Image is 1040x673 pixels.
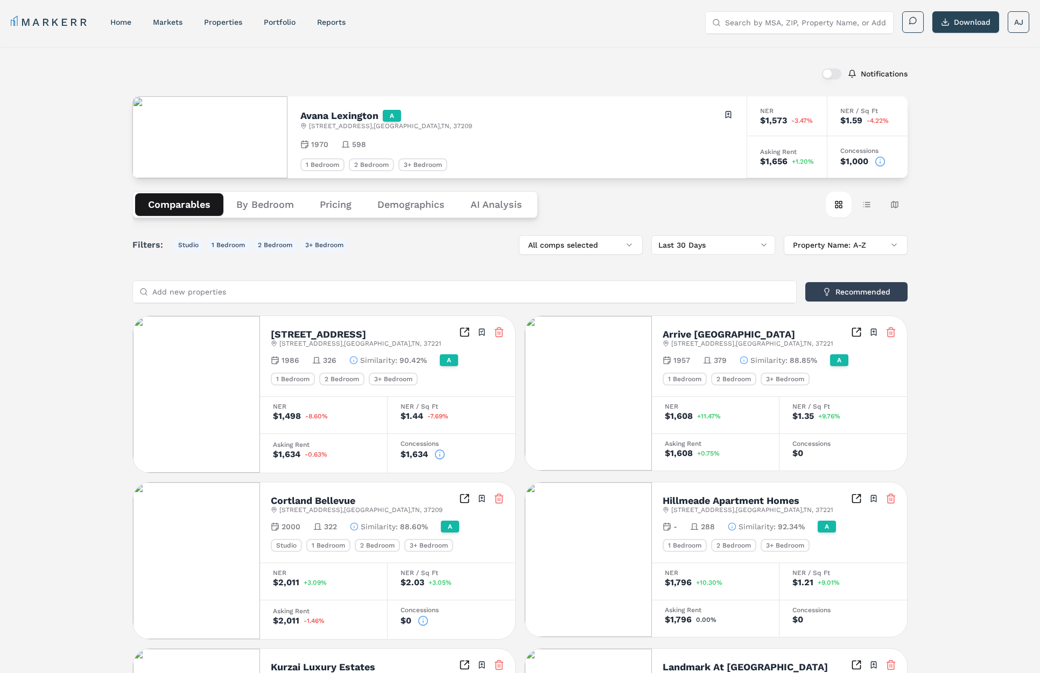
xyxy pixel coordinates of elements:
[304,579,327,586] span: +3.09%
[701,521,715,532] span: 288
[264,18,296,26] a: Portfolio
[282,355,299,366] span: 1986
[697,450,720,457] span: +0.75%
[711,373,756,385] div: 2 Bedroom
[398,158,447,171] div: 3+ Bedroom
[663,330,795,339] h2: Arrive [GEOGRAPHIC_DATA]
[323,355,336,366] span: 326
[311,139,328,150] span: 1970
[818,413,840,419] span: +9.76%
[792,615,803,624] div: $0
[760,157,788,166] div: $1,656
[784,235,908,255] button: Property Name: A-Z
[760,149,814,155] div: Asking Rent
[428,579,452,586] span: +3.05%
[440,354,458,366] div: A
[254,239,297,251] button: 2 Bedroom
[459,660,470,670] a: Inspect Comparables
[273,578,299,587] div: $2,011
[271,373,315,385] div: 1 Bedroom
[792,440,894,447] div: Concessions
[279,339,441,348] span: [STREET_ADDRESS] , [GEOGRAPHIC_DATA] , TN , 37221
[352,139,366,150] span: 598
[271,662,375,672] h2: Kurzai Luxury Estates
[792,412,814,420] div: $1.35
[459,493,470,504] a: Inspect Comparables
[792,449,803,458] div: $0
[714,355,727,366] span: 379
[840,157,868,166] div: $1,000
[790,355,817,366] span: 88.85%
[1014,17,1023,27] span: AJ
[349,158,394,171] div: 2 Bedroom
[760,116,787,125] div: $1,573
[271,330,366,339] h2: [STREET_ADDRESS]
[791,117,813,124] span: -3.47%
[300,111,378,121] h2: Avana Lexington
[207,239,249,251] button: 1 Bedroom
[671,339,833,348] span: [STREET_ADDRESS] , [GEOGRAPHIC_DATA] , TN , 37221
[153,18,182,26] a: markets
[665,570,766,576] div: NER
[761,373,810,385] div: 3+ Bedroom
[301,239,348,251] button: 3+ Bedroom
[663,373,707,385] div: 1 Bedroom
[665,440,766,447] div: Asking Rent
[282,521,300,532] span: 2000
[273,616,299,625] div: $2,011
[665,578,692,587] div: $1,796
[932,11,999,33] button: Download
[861,70,908,78] label: Notifications
[696,616,716,623] span: 0.00%
[309,122,472,130] span: [STREET_ADDRESS] , [GEOGRAPHIC_DATA] , TN , 37209
[400,521,428,532] span: 88.60%
[427,413,448,419] span: -7.69%
[459,327,470,338] a: Inspect Comparables
[399,355,427,366] span: 90.42%
[360,355,397,366] span: Similarity :
[132,239,170,251] span: Filters:
[400,412,423,420] div: $1.44
[361,521,398,532] span: Similarity :
[761,539,810,552] div: 3+ Bedroom
[306,539,350,552] div: 1 Bedroom
[110,18,131,26] a: home
[697,413,721,419] span: +11.47%
[851,327,862,338] a: Inspect Comparables
[818,579,840,586] span: +9.01%
[400,570,502,576] div: NER / Sq Ft
[818,521,836,532] div: A
[851,660,862,670] a: Inspect Comparables
[273,403,374,410] div: NER
[355,539,400,552] div: 2 Bedroom
[673,355,690,366] span: 1957
[805,282,908,302] button: Recommended
[792,403,894,410] div: NER / Sq Ft
[317,18,346,26] a: reports
[223,193,307,216] button: By Bedroom
[400,403,502,410] div: NER / Sq Ft
[696,579,722,586] span: +10.30%
[739,521,776,532] span: Similarity :
[400,616,411,625] div: $0
[271,496,355,506] h2: Cortland Bellevue
[671,506,833,514] span: [STREET_ADDRESS] , [GEOGRAPHIC_DATA] , TN , 37221
[300,158,345,171] div: 1 Bedroom
[458,193,535,216] button: AI Analysis
[400,440,502,447] div: Concessions
[273,570,374,576] div: NER
[840,116,862,125] div: $1.59
[792,570,894,576] div: NER / Sq Ft
[840,108,895,114] div: NER / Sq Ft
[665,449,693,458] div: $1,608
[792,158,814,165] span: +1.20%
[11,15,89,30] a: MARKERR
[792,578,813,587] div: $1.21
[725,12,887,33] input: Search by MSA, ZIP, Property Name, or Address
[135,193,223,216] button: Comparables
[400,450,428,459] div: $1,634
[665,412,693,420] div: $1,608
[273,450,300,459] div: $1,634
[369,373,418,385] div: 3+ Bedroom
[778,521,805,532] span: 92.34%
